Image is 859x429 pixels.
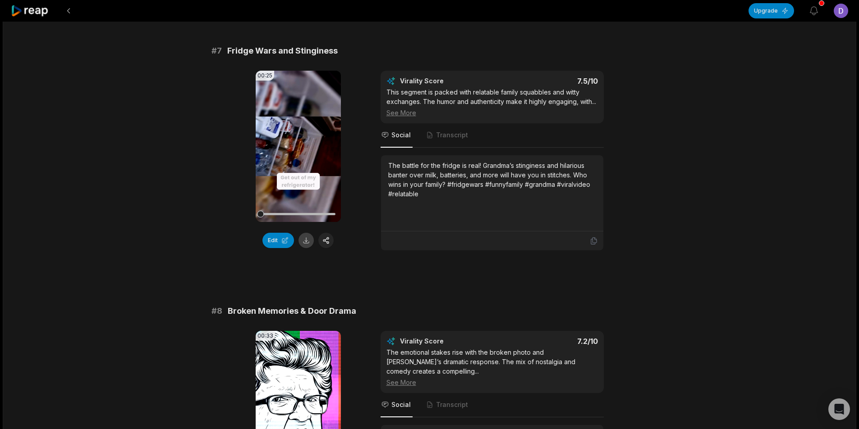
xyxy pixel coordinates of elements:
span: Fridge Wars and Stinginess [227,45,338,57]
nav: Tabs [381,393,604,417]
nav: Tabs [381,123,604,148]
div: Open Intercom Messenger [828,398,850,420]
div: The emotional stakes rise with the broken photo and [PERSON_NAME]’s dramatic response. The mix of... [386,348,598,387]
div: 7.2 /10 [501,337,598,346]
div: Virality Score [400,77,497,86]
span: # 8 [211,305,222,317]
button: Upgrade [749,3,794,18]
div: The battle for the fridge is real! Grandma’s stinginess and hilarious banter over milk, batteries... [388,161,596,199]
span: Social [391,400,411,409]
video: Your browser does not support mp4 format. [256,71,341,222]
div: See More [386,378,598,387]
div: See More [386,108,598,117]
div: Virality Score [400,337,497,346]
div: 7.5 /10 [501,77,598,86]
span: # 7 [211,45,222,57]
div: This segment is packed with relatable family squabbles and witty exchanges. The humor and authent... [386,87,598,117]
span: Transcript [436,400,468,409]
button: Edit [262,233,294,248]
span: Broken Memories & Door Drama [228,305,356,317]
span: Social [391,131,411,140]
span: Transcript [436,131,468,140]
